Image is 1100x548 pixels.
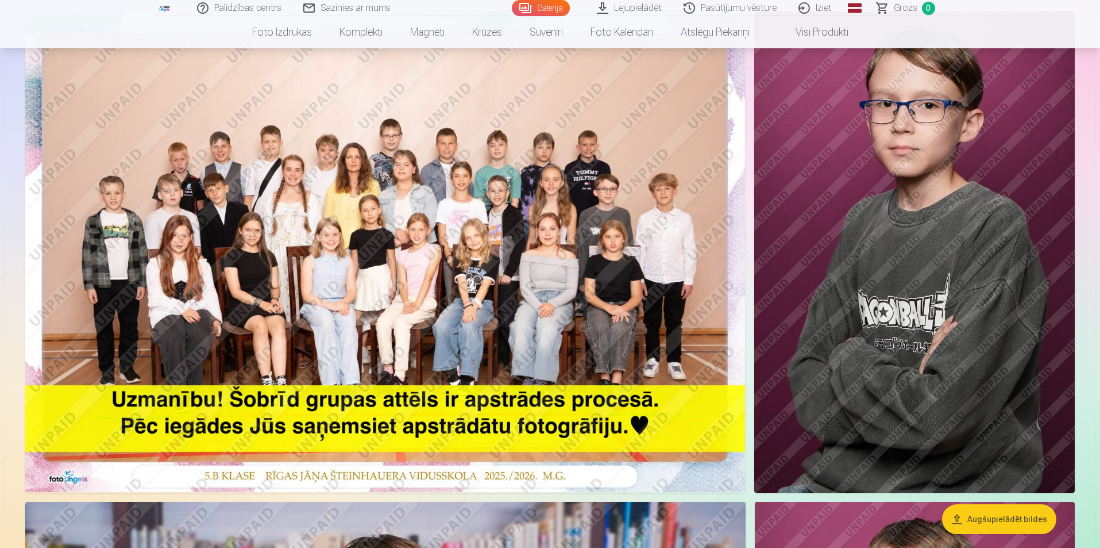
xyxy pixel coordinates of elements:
[458,16,516,48] a: Krūzes
[159,5,171,12] img: /fa1
[667,16,763,48] a: Atslēgu piekariņi
[894,1,917,15] span: Grozs
[516,16,577,48] a: Suvenīri
[922,2,935,15] span: 0
[577,16,667,48] a: Foto kalendāri
[238,16,326,48] a: Foto izdrukas
[396,16,458,48] a: Magnēti
[942,504,1056,534] button: Augšupielādēt bildes
[326,16,396,48] a: Komplekti
[763,16,862,48] a: Visi produkti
